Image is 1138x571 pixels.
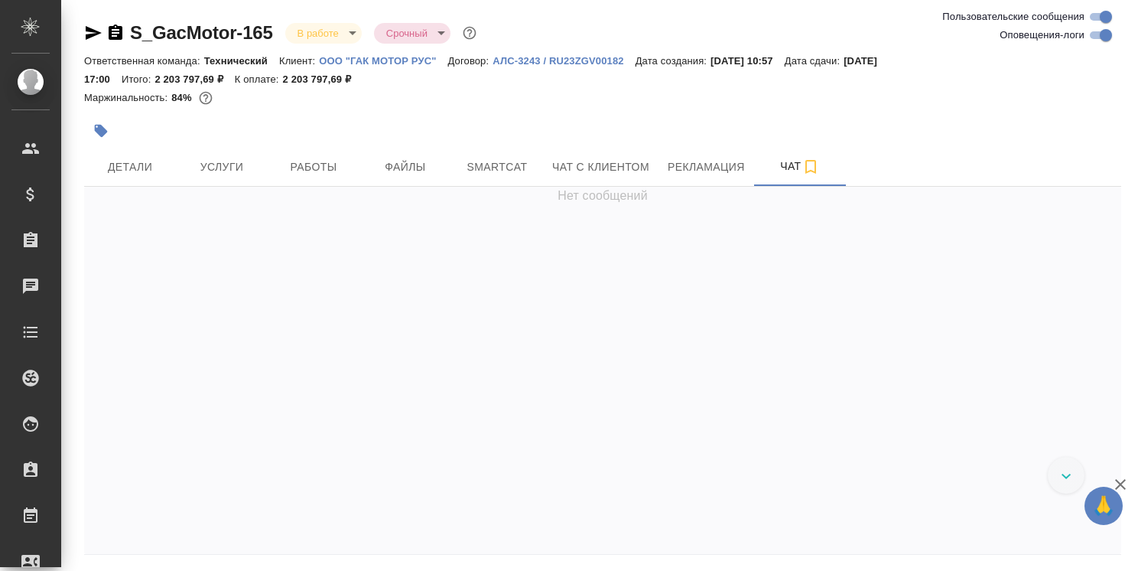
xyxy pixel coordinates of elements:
button: В работе [293,27,343,40]
span: Файлы [369,158,442,177]
p: Дата сдачи: [785,55,844,67]
p: Договор: [448,55,493,67]
a: АЛС-3243 / RU23ZGV00182 [493,54,635,67]
span: Smartcat [460,158,534,177]
button: 🙏 [1084,487,1123,525]
button: Скопировать ссылку [106,24,125,42]
div: В работе [374,23,450,44]
span: Детали [93,158,167,177]
p: [DATE] 10:57 [710,55,785,67]
button: Добавить тэг [84,114,118,148]
p: 2 203 797,69 ₽ [283,73,363,85]
p: АЛС-3243 / RU23ZGV00182 [493,55,635,67]
button: Скопировать ссылку для ЯМессенджера [84,24,102,42]
p: ООО "ГАК МОТОР РУС" [319,55,447,67]
span: Чат [763,157,837,176]
p: Итого: [122,73,154,85]
button: Доп статусы указывают на важность/срочность заказа [460,23,480,43]
span: Нет сообщений [558,187,648,205]
p: Технический [204,55,279,67]
p: Дата создания: [636,55,710,67]
span: Оповещения-логи [1000,28,1084,43]
span: Пользовательские сообщения [942,9,1084,24]
p: К оплате: [235,73,283,85]
div: В работе [285,23,362,44]
a: S_GacMotor-165 [130,22,273,43]
span: Работы [277,158,350,177]
a: ООО "ГАК МОТОР РУС" [319,54,447,67]
button: Срочный [382,27,432,40]
p: 2 203 797,69 ₽ [154,73,234,85]
span: 🙏 [1091,490,1117,522]
p: 84% [171,92,195,103]
span: Чат с клиентом [552,158,649,177]
span: Услуги [185,158,258,177]
span: Рекламация [668,158,745,177]
p: Маржинальность: [84,92,171,103]
button: 299894.46 RUB; [196,88,216,108]
p: Ответственная команда: [84,55,204,67]
p: Клиент: [279,55,319,67]
svg: Подписаться [801,158,820,176]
